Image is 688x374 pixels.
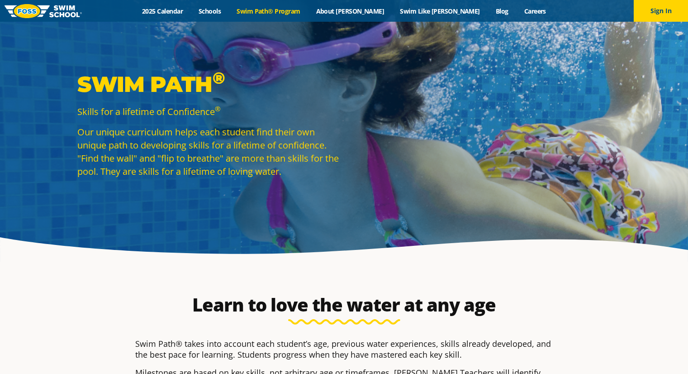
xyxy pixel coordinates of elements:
img: FOSS Swim School Logo [5,4,82,18]
a: Swim Path® Program [229,7,308,15]
p: Our unique curriculum helps each student find their own unique path to developing skills for a li... [77,125,340,178]
p: Swim Path [77,71,340,98]
p: Skills for a lifetime of Confidence [77,105,340,118]
a: Schools [191,7,229,15]
a: Blog [488,7,516,15]
sup: ® [213,68,225,88]
a: About [PERSON_NAME] [308,7,392,15]
a: Swim Like [PERSON_NAME] [392,7,488,15]
h2: Learn to love the water at any age [131,294,558,316]
sup: ® [215,104,220,113]
a: 2025 Calendar [134,7,191,15]
p: Swim Path® takes into account each student’s age, previous water experiences, skills already deve... [135,338,553,360]
a: Careers [516,7,554,15]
